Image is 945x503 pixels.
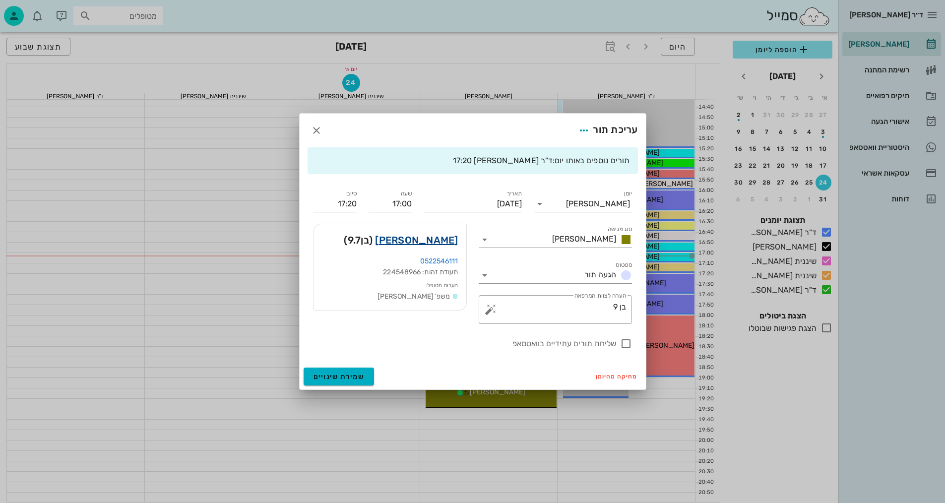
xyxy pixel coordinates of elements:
div: תורים נוספים באותו יום: [315,155,630,166]
button: מחיקה מהיומן [592,370,642,383]
a: [PERSON_NAME] [375,232,458,248]
span: 9.7 [348,234,361,246]
span: מחיקה מהיומן [596,373,638,380]
div: עריכת תור [575,122,637,139]
label: סיום [346,190,357,197]
span: ד"ר [PERSON_NAME] 17:20 [453,156,553,165]
small: הערות מטופל: [426,282,458,289]
span: הגעה תור [584,270,616,279]
div: תעודת זהות: 224548966 [322,267,458,278]
label: הערה לצוות המרפאה [574,292,626,300]
label: סטטוס [616,261,632,269]
div: סוג פגישה[PERSON_NAME] [479,232,632,248]
label: תאריך [506,190,522,197]
span: שמירת שינויים [314,373,365,381]
label: שעה [400,190,412,197]
div: סטטוסהגעה תור [479,267,632,283]
label: יומן [624,190,632,197]
div: יומן[PERSON_NAME] [534,196,632,212]
span: [PERSON_NAME] [552,234,616,244]
button: שמירת שינויים [304,368,375,385]
a: 0522546111 [420,257,458,265]
label: סוג פגישה [607,226,632,233]
span: (בן ) [344,232,373,248]
div: [PERSON_NAME] [566,199,630,208]
label: שליחת תורים עתידיים בוואטסאפ [314,339,616,349]
span: משפ' [PERSON_NAME] [378,292,450,301]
